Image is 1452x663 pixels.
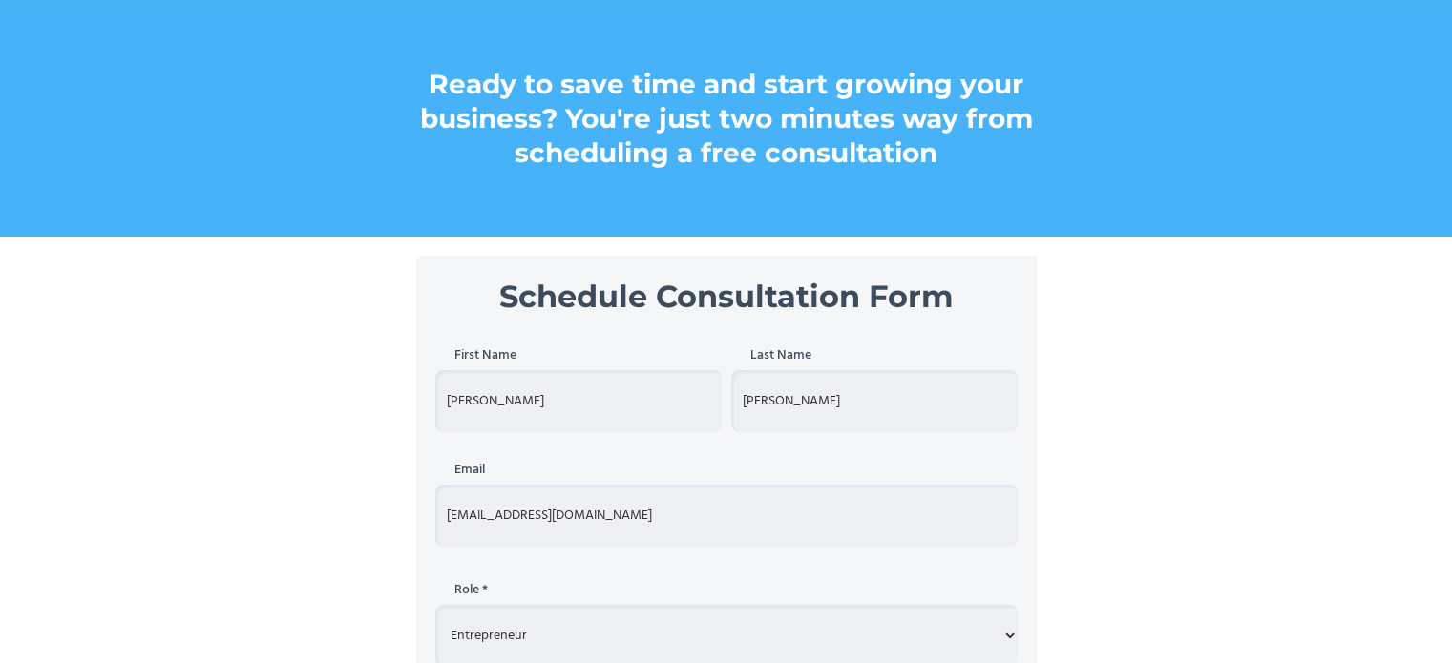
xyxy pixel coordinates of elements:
h5: Email [435,461,1018,480]
h5: Role * [435,581,1018,600]
h1: Ready to save time and start growing your business? You're just two minutes way from scheduling a... [368,48,1084,189]
h5: Last Name [731,346,1018,365]
input: e.g., John [435,370,722,432]
h5: First Name [435,346,722,365]
input: e.g., Smith [731,370,1018,432]
input: name@email.com [435,485,1018,547]
strong: Schedule Consultation Form [499,278,954,315]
